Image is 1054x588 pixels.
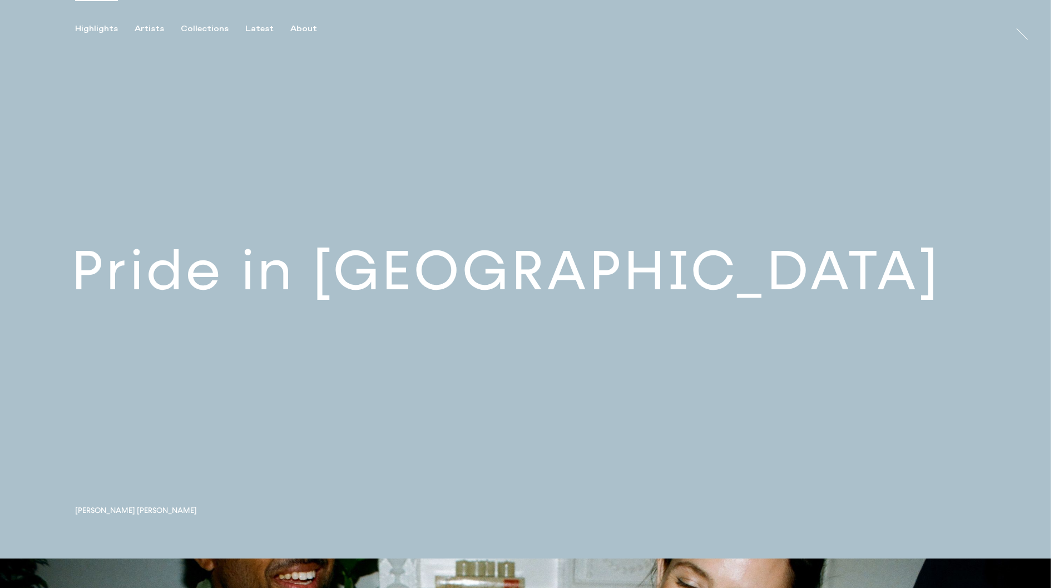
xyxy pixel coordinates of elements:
[75,24,135,34] button: Highlights
[245,24,290,34] button: Latest
[245,24,274,34] div: Latest
[135,24,164,34] div: Artists
[181,24,245,34] button: Collections
[135,24,181,34] button: Artists
[181,24,229,34] div: Collections
[75,24,118,34] div: Highlights
[290,24,334,34] button: About
[290,24,317,34] div: About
